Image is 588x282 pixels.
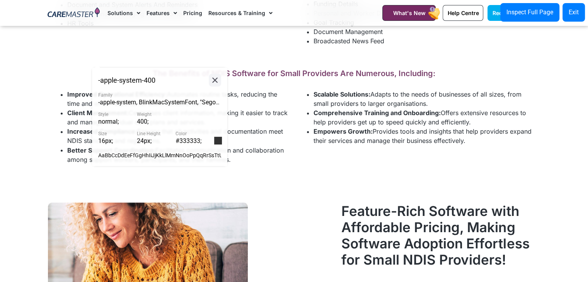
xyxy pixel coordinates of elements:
[506,8,553,17] div: Inspect Full Page
[98,118,119,125] span: normal ;
[98,151,221,160] div: AaBbCcDdEeFfGgHhIiJjKkLlMmNnOoPpQqRrSsTtUuVvWwXxYyZz
[137,118,148,125] span: 400 ;
[443,5,483,21] a: Help Centre
[393,10,425,16] span: What's New
[314,27,537,36] li: Document Management
[176,131,214,136] span: Color
[67,145,290,164] li: Facilitates communication and collaboration among support workers, participants, and their families.
[314,127,537,145] li: Provides tools and insights that help providers expand their services and manage their business e...
[67,127,290,145] li: Ensures that all activities and documentation meet NDIS standards and regulations.
[137,137,152,144] span: 24px ;
[500,3,559,22] button: Inspect Full Page
[314,108,537,127] li: Offers extensive resources to help providers get up to speed quickly and efficiently.
[67,109,129,117] b: Client Management:
[67,90,290,108] li: Automates routine tasks, reducing the time and effort required for administrative work.
[569,8,579,17] div: Exit
[67,108,290,127] li: Centralises client information, making it easier to track and manage individual care plans and se...
[98,112,137,117] span: Style
[98,137,113,144] span: 16px ;
[492,10,535,16] span: Request a Demo
[98,77,155,84] span: -apple-system - 400
[382,5,436,21] a: What's New
[98,131,137,136] span: Size
[314,90,370,98] b: Scalable Solutions:
[314,127,373,135] b: Empowers Growth:
[67,127,137,135] b: Increased Compliance:
[137,112,176,117] span: Weight
[562,3,585,22] button: Exit
[137,131,176,136] span: Line Height
[341,202,540,267] h2: Feature-Rich Software with Affordable Pricing, Making Software Adoption Effortless for Small NDIS...
[314,90,537,108] li: Adapts to the needs of businesses of all sizes, from small providers to larger organisations.
[314,109,441,117] b: Comprehensive Training and Onboarding:
[48,7,100,19] img: CareMaster Logo
[67,90,167,98] b: Improved Operational Efficiency:
[98,93,221,97] span: Family
[487,5,540,21] a: Request a Demo
[67,146,155,154] b: Better Support Coordination:
[176,137,201,144] span: #333333 ;
[48,69,540,78] h2: The Benefits of NDIS Software for Small Providers Are Numerous, Including:
[314,36,537,46] li: Broadcasted News Feed
[447,10,479,16] span: Help Centre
